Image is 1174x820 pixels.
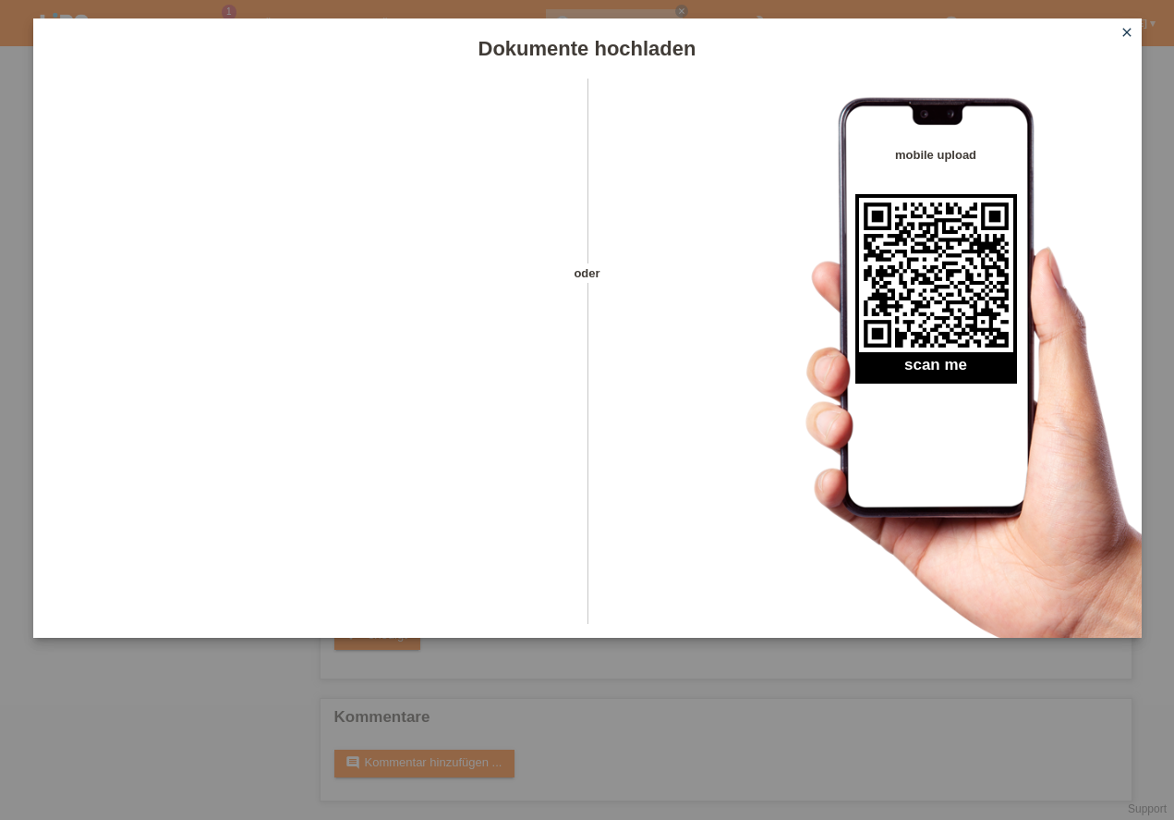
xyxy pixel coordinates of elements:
[61,125,555,587] iframe: Upload
[855,356,1017,384] h2: scan me
[33,37,1142,60] h1: Dokumente hochladen
[1120,25,1134,40] i: close
[555,263,620,283] span: oder
[1115,23,1139,44] a: close
[855,148,1017,162] h4: mobile upload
